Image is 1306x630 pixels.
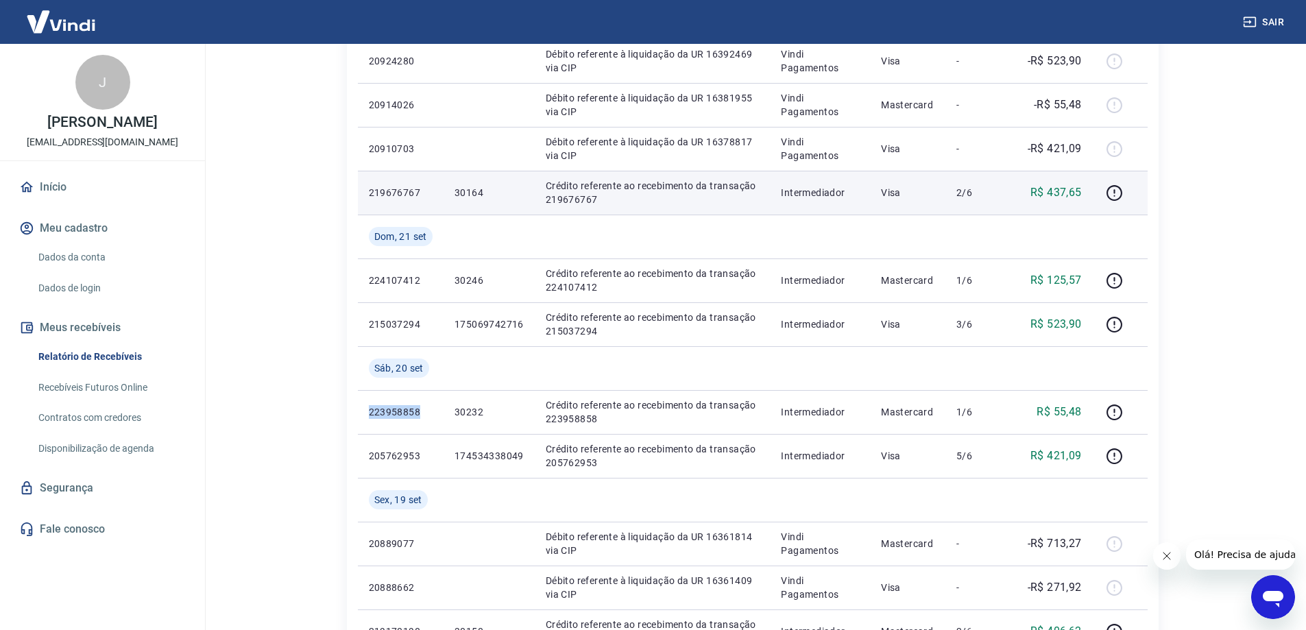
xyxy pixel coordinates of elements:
p: Crédito referente ao recebimento da transação 224107412 [546,267,760,294]
p: -R$ 713,27 [1028,535,1082,552]
p: Mastercard [881,274,934,287]
p: Crédito referente ao recebimento da transação 219676767 [546,179,760,206]
p: Intermediador [781,186,859,199]
p: Vindi Pagamentos [781,530,859,557]
p: 175069742716 [455,317,524,331]
a: Início [16,172,189,202]
p: Débito referente à liquidação da UR 16378817 via CIP [546,135,760,162]
a: Disponibilização de agenda [33,435,189,463]
p: R$ 55,48 [1037,404,1081,420]
p: [PERSON_NAME] [47,115,157,130]
p: Visa [881,142,934,156]
p: Débito referente à liquidação da UR 16361814 via CIP [546,530,760,557]
span: Dom, 21 set [374,230,427,243]
p: 30246 [455,274,524,287]
a: Contratos com credores [33,404,189,432]
a: Dados da conta [33,243,189,271]
p: Intermediador [781,274,859,287]
a: Dados de login [33,274,189,302]
p: 174534338049 [455,449,524,463]
p: Crédito referente ao recebimento da transação 223958858 [546,398,760,426]
iframe: Fechar mensagem [1153,542,1181,570]
p: Débito referente à liquidação da UR 16381955 via CIP [546,91,760,119]
p: 5/6 [956,449,997,463]
p: Intermediador [781,449,859,463]
p: Intermediador [781,405,859,419]
a: Segurança [16,473,189,503]
p: Vindi Pagamentos [781,135,859,162]
p: Mastercard [881,537,934,550]
img: Vindi [16,1,106,43]
p: Intermediador [781,317,859,331]
p: 223958858 [369,405,433,419]
p: - [956,142,997,156]
p: - [956,54,997,68]
p: 3/6 [956,317,997,331]
p: 224107412 [369,274,433,287]
p: 20914026 [369,98,433,112]
p: 20924280 [369,54,433,68]
iframe: Mensagem da empresa [1186,540,1295,570]
span: Olá! Precisa de ajuda? [8,10,115,21]
button: Meu cadastro [16,213,189,243]
p: 215037294 [369,317,433,331]
p: [EMAIL_ADDRESS][DOMAIN_NAME] [27,135,178,149]
p: 20888662 [369,581,433,594]
a: Fale conosco [16,514,189,544]
p: 1/6 [956,274,997,287]
p: R$ 437,65 [1030,184,1082,201]
p: Visa [881,317,934,331]
p: Visa [881,581,934,594]
p: -R$ 55,48 [1034,97,1082,113]
p: Visa [881,54,934,68]
p: - [956,98,997,112]
p: 205762953 [369,449,433,463]
button: Meus recebíveis [16,313,189,343]
p: Vindi Pagamentos [781,91,859,119]
a: Recebíveis Futuros Online [33,374,189,402]
p: Crédito referente ao recebimento da transação 215037294 [546,311,760,338]
span: Sáb, 20 set [374,361,424,375]
p: Vindi Pagamentos [781,574,859,601]
p: Visa [881,186,934,199]
p: Vindi Pagamentos [781,47,859,75]
span: Sex, 19 set [374,493,422,507]
p: Débito referente à liquidação da UR 16392469 via CIP [546,47,760,75]
p: 2/6 [956,186,997,199]
p: Mastercard [881,98,934,112]
p: 1/6 [956,405,997,419]
p: 20910703 [369,142,433,156]
p: 30232 [455,405,524,419]
p: 219676767 [369,186,433,199]
p: 20889077 [369,537,433,550]
a: Relatório de Recebíveis [33,343,189,371]
p: - [956,537,997,550]
p: R$ 125,57 [1030,272,1082,289]
div: J [75,55,130,110]
p: -R$ 271,92 [1028,579,1082,596]
p: -R$ 421,09 [1028,141,1082,157]
p: Mastercard [881,405,934,419]
button: Sair [1240,10,1290,35]
p: -R$ 523,90 [1028,53,1082,69]
p: Crédito referente ao recebimento da transação 205762953 [546,442,760,470]
p: - [956,581,997,594]
p: R$ 421,09 [1030,448,1082,464]
p: Visa [881,449,934,463]
p: 30164 [455,186,524,199]
iframe: Botão para abrir a janela de mensagens [1251,575,1295,619]
p: Débito referente à liquidação da UR 16361409 via CIP [546,574,760,601]
p: R$ 523,90 [1030,316,1082,332]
